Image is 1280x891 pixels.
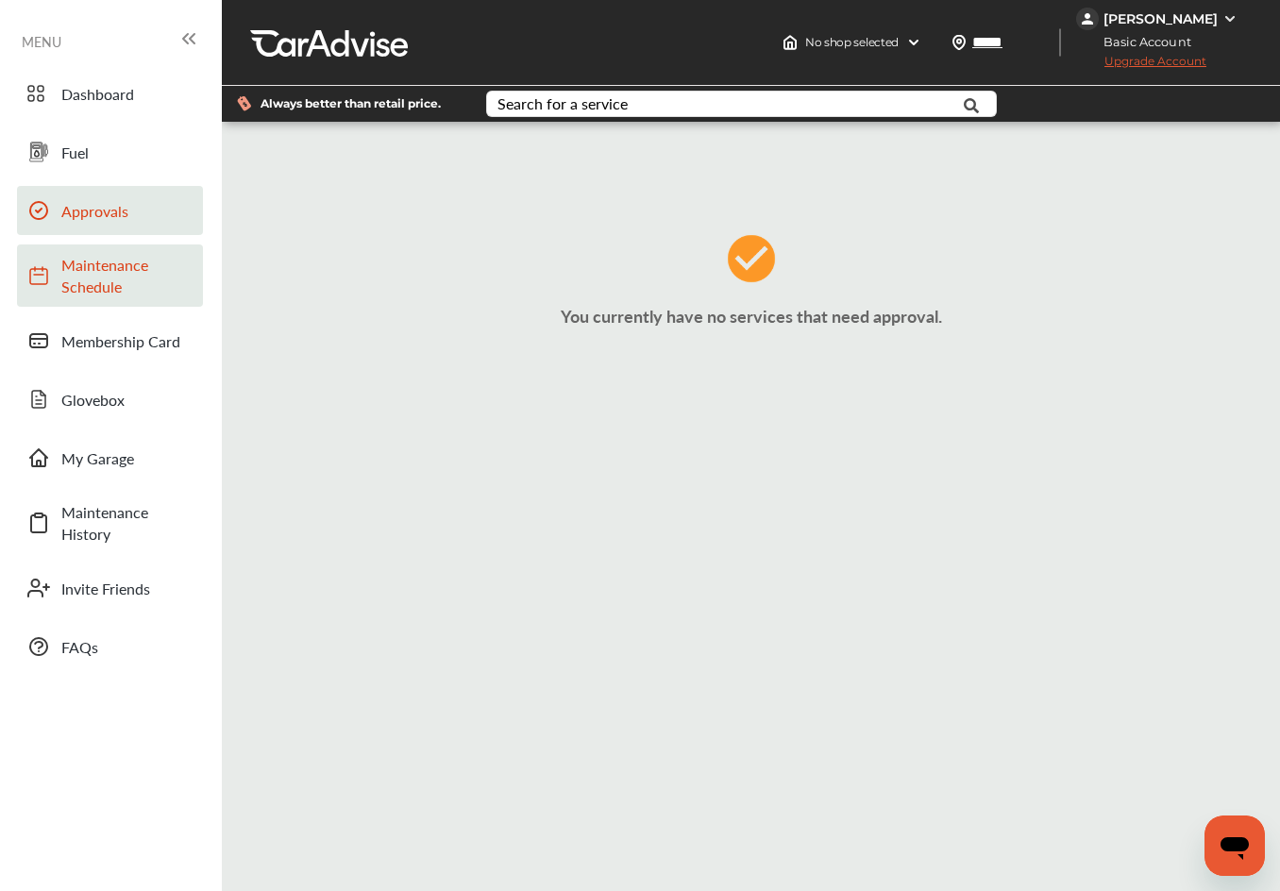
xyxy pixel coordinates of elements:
a: Invite Friends [17,563,203,613]
img: header-home-logo.8d720a4f.svg [783,35,798,50]
a: FAQs [17,622,203,671]
a: Membership Card [17,316,203,365]
a: My Garage [17,433,203,482]
a: Approvals [17,186,203,235]
img: WGsFRI8htEPBVLJbROoPRyZpYNWhNONpIPPETTm6eUC0GeLEiAAAAAElFTkSuQmCC [1222,11,1238,26]
span: Always better than retail price. [261,98,441,109]
img: header-down-arrow.9dd2ce7d.svg [906,35,921,50]
iframe: Button to launch messaging window [1204,815,1265,876]
span: MENU [22,34,61,49]
p: You currently have no services that need approval. [227,304,1275,328]
img: dollor_label_vector.a70140d1.svg [237,95,251,111]
span: Fuel [61,142,194,163]
span: FAQs [61,636,194,658]
span: Glovebox [61,389,194,411]
img: header-divider.bc55588e.svg [1059,28,1061,57]
span: My Garage [61,447,194,469]
a: Glovebox [17,375,203,424]
span: No shop selected [805,35,899,50]
span: Invite Friends [61,578,194,599]
span: Maintenance History [61,501,194,545]
span: Maintenance Schedule [61,254,194,297]
div: [PERSON_NAME] [1103,10,1218,27]
a: Maintenance History [17,492,203,554]
a: Maintenance Schedule [17,244,203,307]
span: Membership Card [61,330,194,352]
span: Basic Account [1078,32,1205,52]
img: jVpblrzwTbfkPYzPPzSLxeg0AAAAASUVORK5CYII= [1076,8,1099,30]
img: location_vector.a44bc228.svg [952,35,967,50]
span: Dashboard [61,83,194,105]
span: Upgrade Account [1076,54,1206,77]
a: Dashboard [17,69,203,118]
a: Fuel [17,127,203,177]
div: Search for a service [497,96,628,111]
span: Approvals [61,200,194,222]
